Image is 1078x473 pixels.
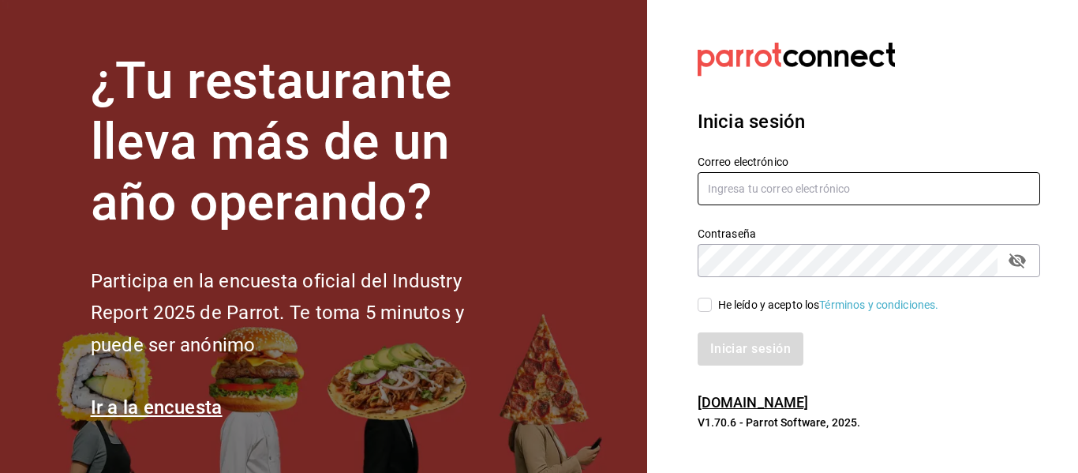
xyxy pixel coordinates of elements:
h3: Inicia sesión [698,107,1040,136]
a: Ir a la encuesta [91,396,223,419]
a: Términos y condiciones. [819,298,938,311]
h1: ¿Tu restaurante lleva más de un año operando? [91,51,517,233]
div: He leído y acepto los [718,297,939,313]
label: Correo electrónico [698,156,1040,167]
h2: Participa en la encuesta oficial del Industry Report 2025 de Parrot. Te toma 5 minutos y puede se... [91,265,517,362]
label: Contraseña [698,228,1040,239]
a: [DOMAIN_NAME] [698,394,809,411]
p: V1.70.6 - Parrot Software, 2025. [698,415,1040,430]
button: passwordField [1004,247,1031,274]
input: Ingresa tu correo electrónico [698,172,1040,205]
